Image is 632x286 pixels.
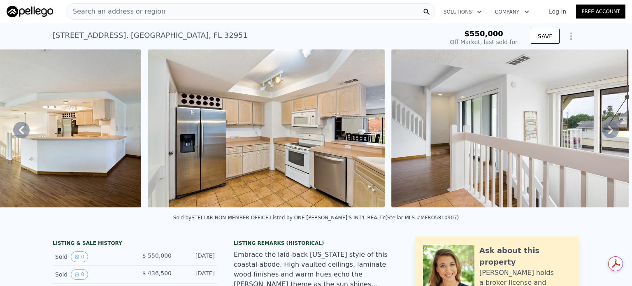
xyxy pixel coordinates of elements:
[391,49,629,207] img: Sale: 147521585 Parcel: 55524126
[71,269,88,280] button: View historical data
[173,215,270,221] div: Sold by STELLAR NON-MEMBER OFFICE .
[234,240,398,246] div: Listing Remarks (Historical)
[531,29,560,44] button: SAVE
[7,6,53,17] img: Pellego
[142,252,172,259] span: $ 550,000
[71,251,88,262] button: View historical data
[55,251,128,262] div: Sold
[563,28,579,44] button: Show Options
[270,215,459,221] div: Listed by ONE [PERSON_NAME]'S INT'L REALTY (Stellar MLS #MFRO5810907)
[53,30,248,41] div: [STREET_ADDRESS] , [GEOGRAPHIC_DATA] , FL 32951
[178,251,215,262] div: [DATE]
[488,5,536,19] button: Company
[437,5,488,19] button: Solutions
[479,245,571,268] div: Ask about this property
[148,49,385,207] img: Sale: 147521585 Parcel: 55524126
[178,269,215,280] div: [DATE]
[576,5,625,19] a: Free Account
[142,270,172,277] span: $ 436,500
[464,29,503,38] span: $550,000
[53,240,217,248] div: LISTING & SALE HISTORY
[55,269,128,280] div: Sold
[450,38,518,46] div: Off Market, last sold for
[66,7,165,16] span: Search an address or region
[539,7,576,16] a: Log In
